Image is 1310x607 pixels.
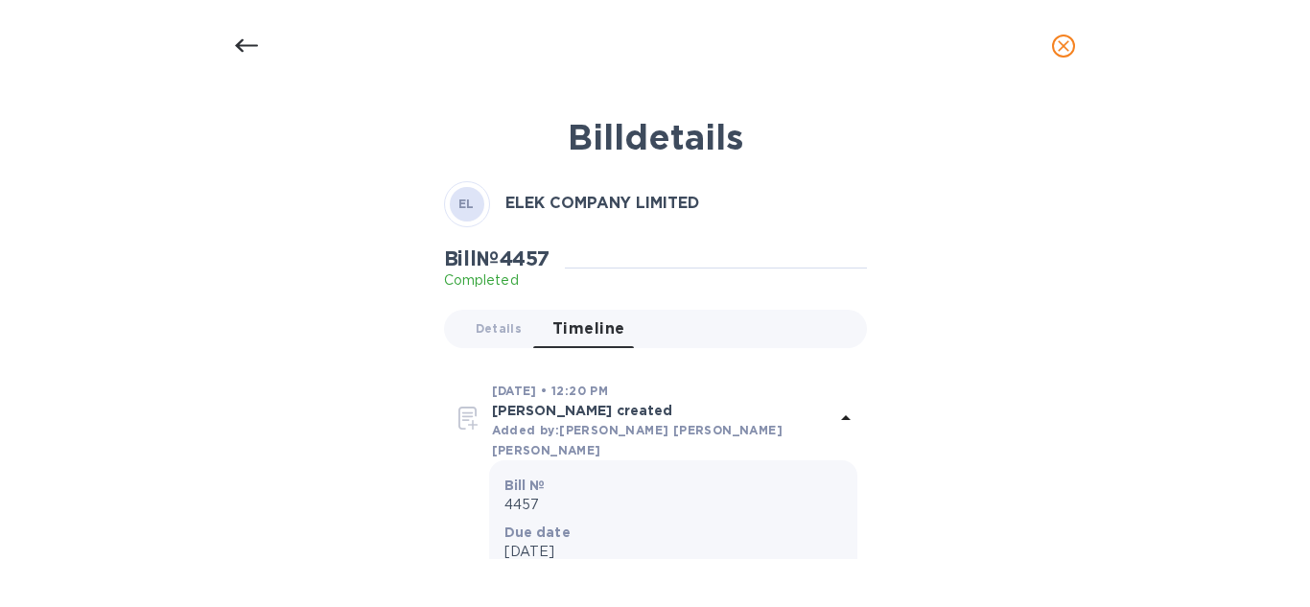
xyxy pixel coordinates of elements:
p: [PERSON_NAME] created [492,401,834,420]
b: Bill № [504,478,546,493]
b: Due date [504,525,571,540]
p: 4457 [504,495,842,515]
b: Added by: [PERSON_NAME] [PERSON_NAME] [PERSON_NAME] [492,423,783,457]
p: [DATE] [504,542,842,562]
h2: Bill № 4457 [444,246,550,270]
b: ELEK COMPANY LIMITED [505,194,699,212]
b: Bill details [568,116,743,158]
b: EL [458,197,475,211]
button: close [1041,23,1087,69]
p: Completed [444,270,550,291]
b: [DATE] • 12:20 PM [492,384,609,398]
span: Details [476,318,522,339]
div: [DATE] • 12:20 PM[PERSON_NAME] createdAdded by:[PERSON_NAME] [PERSON_NAME] [PERSON_NAME] [454,381,857,460]
span: Timeline [552,315,625,342]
